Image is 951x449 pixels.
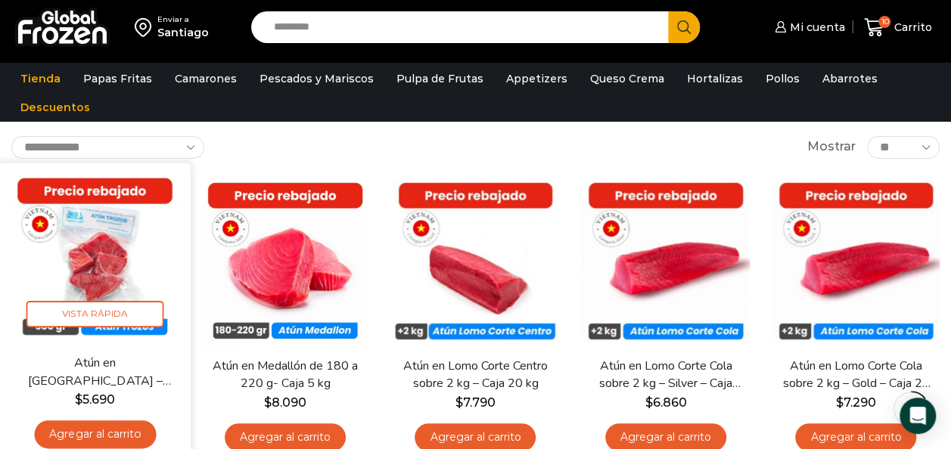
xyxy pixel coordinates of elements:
[836,395,844,410] span: $
[771,12,845,42] a: Mi cuenta
[135,14,157,40] img: address-field-icon.svg
[786,20,845,35] span: Mi cuenta
[890,20,932,35] span: Carrito
[13,93,98,122] a: Descuentos
[900,398,936,434] div: Open Intercom Messenger
[455,395,496,410] bdi: 7.790
[13,64,68,93] a: Tienda
[210,358,360,392] a: Atún en Medallón de 180 a 220 g- Caja 5 kg
[76,64,160,93] a: Papas Fritas
[75,392,115,407] bdi: 5.690
[860,10,936,45] a: 10 Carrito
[11,136,204,159] select: Pedido de la tienda
[878,16,890,28] span: 10
[645,395,652,410] span: $
[781,358,931,392] a: Atún en Lomo Corte Cola sobre 2 kg – Gold – Caja 20 kg
[455,395,463,410] span: $
[583,64,672,93] a: Queso Crema
[400,358,551,392] a: Atún en Lomo Corte Centro sobre 2 kg – Caja 20 kg
[590,358,741,392] a: Atún en Lomo Corte Cola sobre 2 kg – Silver – Caja 20 kg
[679,64,751,93] a: Hortalizas
[807,138,856,156] span: Mostrar
[264,395,272,410] span: $
[836,395,876,410] bdi: 7.290
[389,64,491,93] a: Pulpa de Frutas
[19,354,171,389] a: Atún en [GEOGRAPHIC_DATA] – Caja 10 kg
[157,14,209,25] div: Enviar a
[668,11,700,43] button: Search button
[645,395,686,410] bdi: 6.860
[815,64,885,93] a: Abarrotes
[34,420,156,448] a: Agregar al carrito: “Atún en Trozos - Caja 10 kg”
[157,25,209,40] div: Santiago
[758,64,807,93] a: Pollos
[26,301,164,327] span: Vista Rápida
[252,64,381,93] a: Pescados y Mariscos
[499,64,575,93] a: Appetizers
[264,395,306,410] bdi: 8.090
[167,64,244,93] a: Camarones
[75,392,82,407] span: $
